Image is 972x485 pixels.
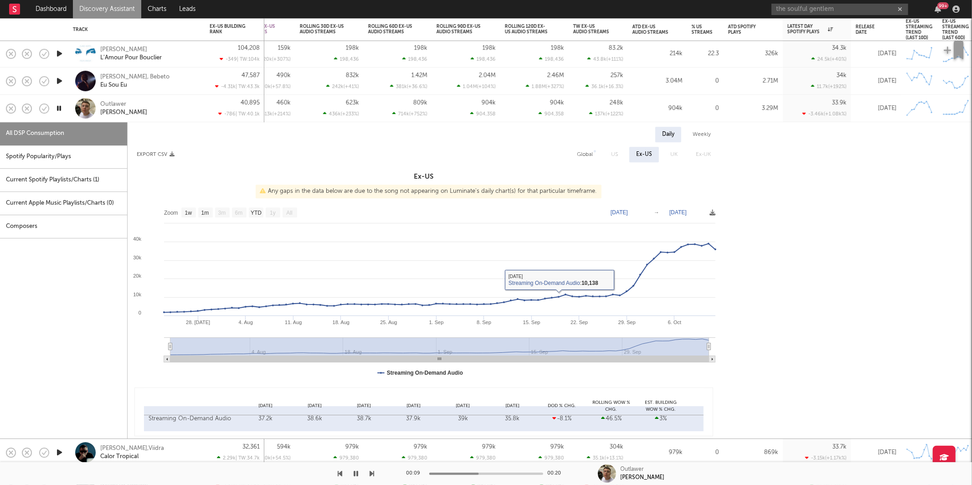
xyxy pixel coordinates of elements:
[256,185,602,198] div: Any gaps in the data below are due to the song not appearing on Luminate's daily chart(s) for tha...
[587,56,623,62] div: 43.8k ( +111 % )
[100,108,147,117] a: [PERSON_NAME]
[100,46,147,54] a: [PERSON_NAME]
[438,402,488,409] div: [DATE]
[490,414,535,423] div: 35.8k
[636,399,685,413] div: Est. Building WoW % Chg.
[802,111,847,117] div: -3.46k ( +1.08k % )
[346,100,359,106] div: 623k
[242,72,260,78] div: 47,587
[100,453,139,461] a: Calor Tropical
[239,320,253,325] text: 4. Aug
[728,103,778,114] div: 3.29M
[856,103,897,114] div: [DATE]
[539,111,564,117] div: 904,358
[231,24,277,35] div: Rolling 14D Ex-US Audio Streams
[323,111,359,117] div: 436k ( +233 % )
[326,83,359,89] div: 242k ( +41 % )
[128,171,720,182] h3: Ex-US
[149,414,238,423] div: Streaming On-Demand Audio
[479,72,496,78] div: 2.04M
[218,210,226,216] text: 3m
[277,72,291,78] div: 490k
[551,45,564,51] div: 198k
[210,111,260,117] div: -786 | TW: 40.1k
[277,100,291,106] div: 460k
[210,455,260,461] div: 2.29k | TW: 34.7k
[573,24,610,35] div: TW Ex-US Audio Streams
[548,468,566,479] div: 00:20
[587,455,623,461] div: 35.1k ( +13.1 % )
[935,5,941,13] button: 99+
[100,54,162,62] div: L'Amour Pour Bouclier
[254,455,291,461] div: 210k ( +54.5 % )
[270,210,276,216] text: 1y
[540,414,584,423] div: -8.1 %
[402,56,427,62] div: 198,436
[391,414,436,423] div: 37.9k
[457,83,496,89] div: 1.04M ( +104 % )
[139,310,141,315] text: 0
[906,19,933,41] div: Ex-US Streaming Trend (last 10d)
[539,56,564,62] div: 198,436
[100,444,164,453] a: [PERSON_NAME],Viidra
[342,414,386,423] div: 38.7k
[728,24,765,35] div: ATD Spotify Plays
[380,320,397,325] text: 25. Aug
[235,210,243,216] text: 6m
[210,24,246,35] div: Ex-US Building Rank
[586,83,623,89] div: 36.1k ( +16.3 % )
[100,73,170,81] a: [PERSON_NAME], Bebeto
[633,103,683,114] div: 904k
[856,447,897,458] div: [DATE]
[210,83,260,89] div: -4.31k | TW: 43.3k
[609,45,623,51] div: 83.2k
[728,48,778,59] div: 326k
[387,370,463,376] text: Streaming On-Demand Audio
[692,103,719,114] div: 0
[833,444,847,450] div: 33.7k
[537,402,586,409] div: DoD % Chg.
[668,320,681,325] text: 6. Oct
[253,83,291,89] div: 180k ( +57.8 % )
[482,444,496,450] div: 979k
[286,210,292,216] text: All
[856,76,897,87] div: [DATE]
[238,45,260,51] div: 104,208
[100,100,126,108] a: Outlawer
[638,414,683,423] div: 3 %
[477,320,491,325] text: 8. Sep
[611,209,628,216] text: [DATE]
[633,76,683,87] div: 3.04M
[621,465,644,474] div: Outlawer
[523,320,540,325] text: 15. Sep
[164,210,178,216] text: Zoom
[633,447,683,458] div: 979k
[812,56,847,62] div: 24.5k ( +40 % )
[937,2,949,9] div: 99 +
[285,320,302,325] text: 11. Aug
[483,45,496,51] div: 198k
[654,209,659,216] text: →
[292,414,337,423] div: 38.6k
[547,72,564,78] div: 2.46M
[942,19,969,41] div: Ex-US Streaming Trend (last 60d)
[334,56,359,62] div: 198,436
[470,111,496,117] div: 904,358
[100,81,127,89] a: Eu Sou Eu
[589,111,623,117] div: 137k ( +122 % )
[333,320,350,325] text: 18. Aug
[611,72,623,78] div: 257k
[414,45,427,51] div: 198k
[437,24,482,35] div: Rolling 90D Ex-US Audio Streams
[692,76,719,87] div: 0
[621,474,665,482] div: [PERSON_NAME]
[856,48,897,59] div: [DATE]
[210,56,260,62] div: -349 | TW: 104k
[429,320,444,325] text: 1. Sep
[201,210,209,216] text: 1m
